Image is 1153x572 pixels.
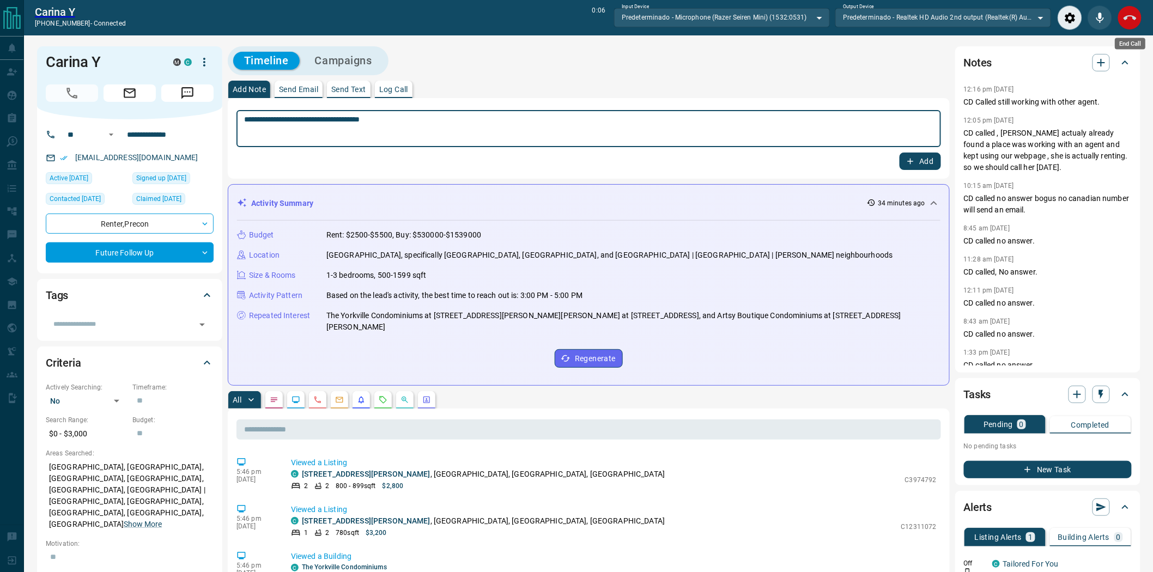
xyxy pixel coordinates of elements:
p: 780 sqft [336,528,359,538]
p: 2 [325,481,329,491]
p: Listing Alerts [975,533,1022,541]
p: , [GEOGRAPHIC_DATA], [GEOGRAPHIC_DATA], [GEOGRAPHIC_DATA] [302,515,665,527]
p: 34 minutes ago [878,198,925,208]
p: CD called no answer bogus no canadian number will send an email. [964,193,1132,216]
p: Motivation: [46,539,214,549]
p: 1 [1028,533,1033,541]
p: 5:46 pm [236,468,275,476]
a: Carina Y [35,5,126,19]
svg: Email Verified [60,154,68,162]
span: Message [161,84,214,102]
div: mrloft.ca [173,58,181,66]
h2: Tasks [964,386,991,403]
div: Audio Settings [1058,5,1082,30]
svg: Agent Actions [422,395,431,404]
p: 11:28 am [DATE] [964,255,1014,263]
p: 1-3 bedrooms, 500-1599 sqft [326,270,427,281]
p: CD called no answer. [964,328,1132,340]
button: Open [195,317,210,332]
p: CD called no answer. [964,235,1132,247]
p: All [233,396,241,404]
p: Viewed a Building [291,551,937,562]
span: Email [104,84,156,102]
p: Viewed a Listing [291,504,937,515]
p: $3,200 [366,528,387,538]
div: Mute [1088,5,1112,30]
div: condos.ca [184,58,192,66]
p: [GEOGRAPHIC_DATA], [GEOGRAPHIC_DATA], [GEOGRAPHIC_DATA], [GEOGRAPHIC_DATA], [GEOGRAPHIC_DATA], [G... [46,458,214,533]
p: Timeframe: [132,382,214,392]
div: condos.ca [291,564,299,571]
p: 2 [325,528,329,538]
p: 8:45 am [DATE] [964,224,1010,232]
p: Send Text [331,86,366,93]
p: 1:33 pm [DATE] [964,349,1010,356]
p: Actively Searching: [46,382,127,392]
p: $2,800 [383,481,404,491]
svg: Opportunities [400,395,409,404]
p: Size & Rooms [249,270,296,281]
p: $0 - $3,000 [46,425,127,443]
div: Predeterminado - Microphone (Razer Seiren Mini) (1532:0531) [614,8,830,27]
a: The Yorkville Condominiums [302,563,387,571]
svg: Notes [270,395,278,404]
span: connected [94,20,126,27]
p: Completed [1071,421,1110,429]
div: Sun Jan 29 2023 [132,172,214,187]
svg: Requests [379,395,387,404]
a: [EMAIL_ADDRESS][DOMAIN_NAME] [75,153,198,162]
p: CD called, No answer. [964,266,1132,278]
p: 12:05 pm [DATE] [964,117,1014,124]
p: Building Alerts [1058,533,1110,541]
p: Budget [249,229,274,241]
p: Pending [984,421,1013,428]
div: End Call [1118,5,1142,30]
p: 0 [1020,421,1024,428]
div: condos.ca [291,517,299,525]
p: 0 [1116,533,1121,541]
button: Add [900,153,941,170]
svg: Calls [313,395,322,404]
p: CD called , [PERSON_NAME] actualy already found a place was working with an agent and kept using ... [964,127,1132,173]
p: [GEOGRAPHIC_DATA], specifically [GEOGRAPHIC_DATA], [GEOGRAPHIC_DATA], and [GEOGRAPHIC_DATA] | [GE... [326,250,893,261]
p: 800 - 899 sqft [336,481,375,491]
p: 10:15 am [DATE] [964,182,1014,190]
svg: Lead Browsing Activity [292,395,300,404]
button: Campaigns [304,52,383,70]
p: CD called no answer. [964,297,1132,309]
label: Input Device [622,3,650,10]
h2: Notes [964,54,992,71]
button: Show More [124,519,162,530]
span: Signed up [DATE] [136,173,186,184]
div: condos.ca [992,560,1000,568]
div: Notes [964,50,1132,76]
a: [STREET_ADDRESS][PERSON_NAME] [302,470,430,478]
div: Alerts [964,494,1132,520]
p: No pending tasks [964,438,1132,454]
p: Areas Searched: [46,448,214,458]
p: Budget: [132,415,214,425]
p: [PHONE_NUMBER] - [35,19,126,28]
svg: Emails [335,395,344,404]
p: Send Email [279,86,318,93]
p: Based on the lead's activity, the best time to reach out is: 3:00 PM - 5:00 PM [326,290,582,301]
p: Rent: $2500-$5500, Buy: $530000-$1539000 [326,229,481,241]
p: Viewed a Listing [291,457,937,468]
h2: Alerts [964,498,992,516]
p: Search Range: [46,415,127,425]
span: Active [DATE] [50,173,88,184]
div: Tasks [964,381,1132,407]
p: 1 [304,528,308,538]
p: 5:46 pm [236,562,275,569]
p: Add Note [233,86,266,93]
svg: Listing Alerts [357,395,366,404]
div: Thu Feb 27 2025 [46,193,127,208]
label: Output Device [843,3,874,10]
div: No [46,392,127,410]
div: Criteria [46,350,214,376]
span: Call [46,84,98,102]
p: Off [964,558,986,568]
button: Regenerate [555,349,623,368]
a: Tailored For You [1003,559,1059,568]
